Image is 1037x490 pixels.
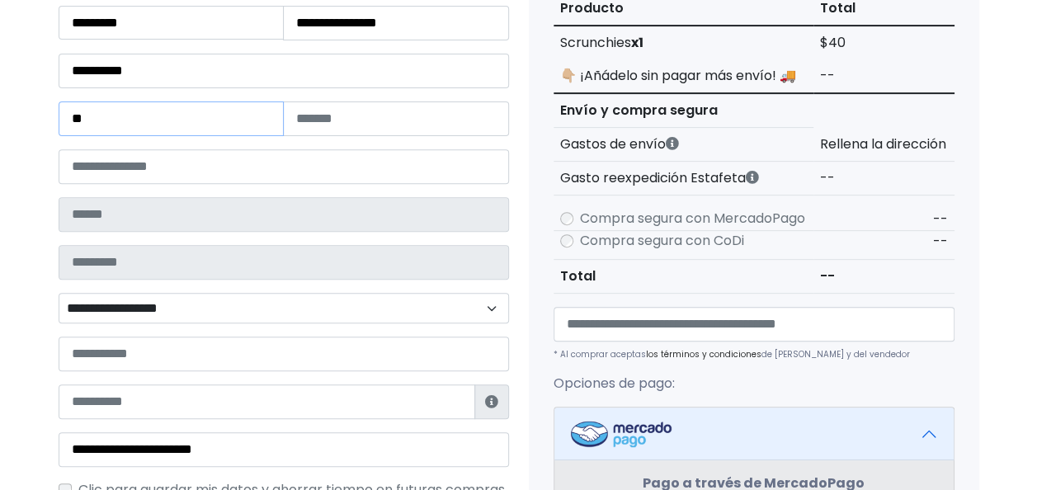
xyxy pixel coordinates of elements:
td: -- [813,260,954,294]
i: Estafeta cobra este monto extra por ser un CP de difícil acceso [746,171,759,184]
i: Los gastos de envío dependen de códigos postales. ¡Te puedes llevar más productos en un solo envío ! [666,137,679,150]
a: los términos y condiciones [646,348,761,360]
th: Gasto reexpedición Estafeta [554,162,814,196]
p: * Al comprar aceptas de [PERSON_NAME] y del vendedor [554,348,955,360]
span: -- [933,232,948,251]
td: -- [813,162,954,196]
span: -- [933,210,948,229]
p: Opciones de pago: [554,374,955,393]
th: Total [554,260,814,294]
td: Rellena la dirección [813,128,954,162]
img: Mercadopago Logo [571,421,672,447]
td: Scrunchies [554,26,814,59]
i: Estafeta lo usará para ponerse en contacto en caso de tener algún problema con el envío [485,395,498,408]
label: Compra segura con CoDi [580,231,744,251]
th: Gastos de envío [554,128,814,162]
th: Envío y compra segura [554,93,814,128]
td: $40 [813,26,954,59]
label: Compra segura con MercadoPago [580,209,805,229]
td: 👇🏼 ¡Añádelo sin pagar más envío! 🚚 [554,59,814,93]
td: -- [813,59,954,93]
strong: x1 [631,33,643,52]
